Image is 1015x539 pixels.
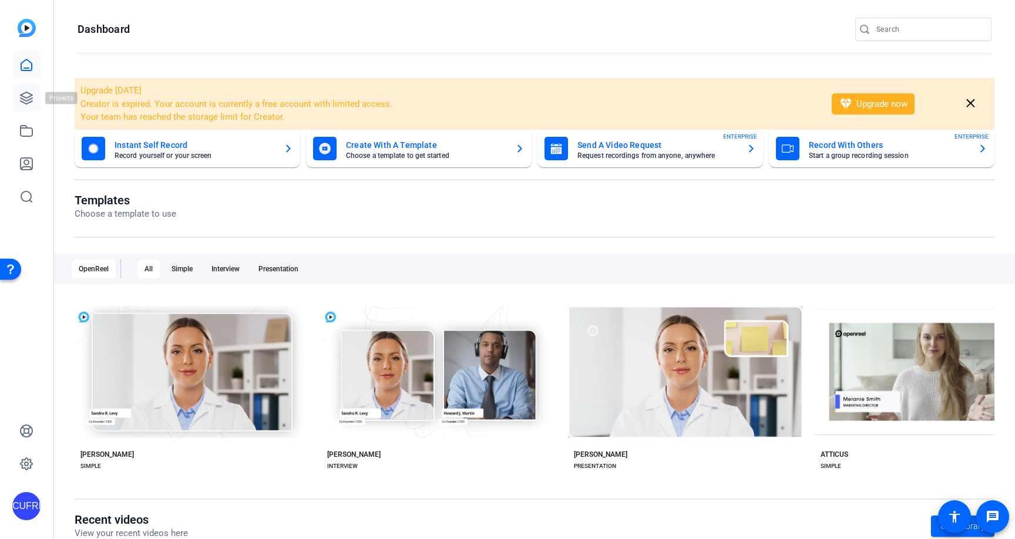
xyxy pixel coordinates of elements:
[72,260,116,278] div: OpenReel
[75,513,188,527] h1: Recent videos
[809,152,969,159] mat-card-subtitle: Start a group recording session
[80,461,101,471] div: SIMPLE
[954,132,989,141] span: ENTERPRISE
[574,461,616,471] div: PRESENTATION
[204,260,247,278] div: Interview
[947,510,962,524] mat-icon: accessibility
[537,130,763,167] button: Send A Video RequestRequest recordings from anyone, anywhereENTERPRISE
[577,152,737,159] mat-card-subtitle: Request recordings from anyone, anywhere
[821,461,841,471] div: SIMPLE
[723,132,757,141] span: ENTERPRISE
[80,85,142,96] span: Upgrade [DATE]
[876,22,982,36] input: Search
[769,130,994,167] button: Record With OthersStart a group recording sessionENTERPRISE
[80,110,816,124] li: Your team has reached the storage limit for Creator.
[137,260,160,278] div: All
[839,97,853,111] mat-icon: diamond
[12,492,41,520] div: CUFRIE
[931,516,994,537] a: Go to library
[986,510,1000,524] mat-icon: message
[80,450,134,459] div: [PERSON_NAME]
[821,450,848,459] div: ATTICUS
[327,450,381,459] div: [PERSON_NAME]
[75,130,300,167] button: Instant Self RecordRecord yourself or your screen
[306,130,532,167] button: Create With A TemplateChoose a template to get started
[577,138,737,152] mat-card-title: Send A Video Request
[18,19,36,37] img: blue-gradient.svg
[832,93,915,114] button: Upgrade now
[251,260,305,278] div: Presentation
[164,260,200,278] div: Simple
[75,207,176,221] p: Choose a template to use
[809,138,969,152] mat-card-title: Record With Others
[327,461,358,471] div: INTERVIEW
[115,152,274,159] mat-card-subtitle: Record yourself or your screen
[346,152,506,159] mat-card-subtitle: Choose a template to get started
[80,97,816,111] li: Creator is expired. Your account is currently a free account with limited access.
[78,22,130,36] h1: Dashboard
[963,96,978,111] mat-icon: close
[75,193,176,207] h1: Templates
[346,138,506,152] mat-card-title: Create With A Template
[115,138,274,152] mat-card-title: Instant Self Record
[574,450,627,459] div: [PERSON_NAME]
[45,91,82,105] div: Projects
